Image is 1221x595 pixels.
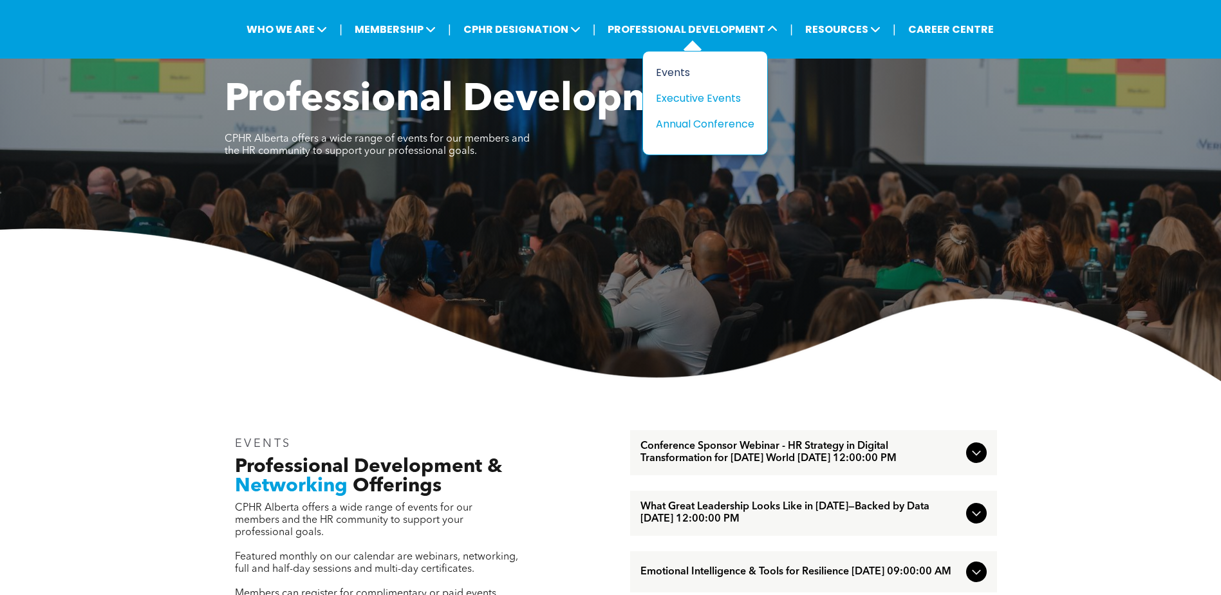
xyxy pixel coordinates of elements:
[640,501,961,525] span: What Great Leadership Looks Like in [DATE]—Backed by Data [DATE] 12:00:00 PM
[656,116,754,132] a: Annual Conference
[656,64,745,80] div: Events
[904,17,998,41] a: CAREER CENTRE
[656,90,745,106] div: Executive Events
[225,134,530,156] span: CPHR Alberta offers a wide range of events for our members and the HR community to support your p...
[351,17,440,41] span: MEMBERSHIP
[640,566,961,578] span: Emotional Intelligence & Tools for Resilience [DATE] 09:00:00 AM
[656,116,745,132] div: Annual Conference
[235,552,518,574] span: Featured monthly on our calendar are webinars, networking, full and half-day sessions and multi-d...
[656,90,754,106] a: Executive Events
[243,17,331,41] span: WHO WE ARE
[893,16,896,42] li: |
[640,440,961,465] span: Conference Sponsor Webinar - HR Strategy in Digital Transformation for [DATE] World [DATE] 12:00:...
[339,16,342,42] li: |
[790,16,793,42] li: |
[235,503,472,538] span: CPHR Alberta offers a wide range of events for our members and the HR community to support your p...
[460,17,584,41] span: CPHR DESIGNATION
[235,477,348,496] span: Networking
[801,17,884,41] span: RESOURCES
[448,16,451,42] li: |
[353,477,442,496] span: Offerings
[235,438,292,449] span: EVENTS
[235,457,502,477] span: Professional Development &
[593,16,596,42] li: |
[604,17,781,41] span: PROFESSIONAL DEVELOPMENT
[225,81,718,120] span: Professional Development
[656,64,754,80] a: Events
